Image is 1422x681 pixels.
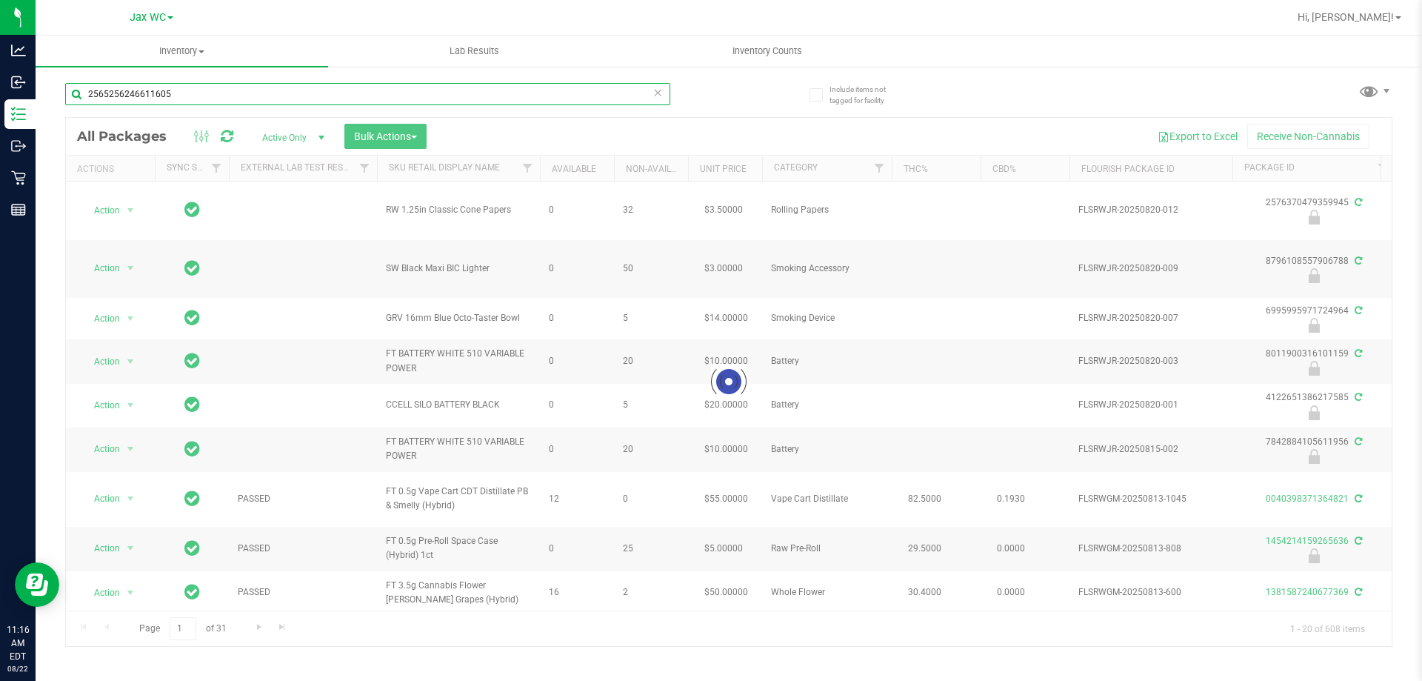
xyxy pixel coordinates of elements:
inline-svg: Reports [11,202,26,217]
p: 08/22 [7,663,29,674]
span: Include items not tagged for facility [829,84,904,106]
inline-svg: Inbound [11,75,26,90]
iframe: Resource center [15,562,59,607]
span: Clear [652,83,663,102]
p: 11:16 AM EDT [7,623,29,663]
inline-svg: Inventory [11,107,26,122]
span: Hi, [PERSON_NAME]! [1298,11,1394,23]
inline-svg: Outbound [11,139,26,153]
span: Lab Results [430,44,519,58]
a: Lab Results [328,36,621,67]
a: Inventory Counts [621,36,913,67]
inline-svg: Retail [11,170,26,185]
a: Inventory [36,36,328,67]
input: Search Package ID, Item Name, SKU, Lot or Part Number... [65,83,670,105]
span: Inventory Counts [712,44,822,58]
span: Inventory [36,44,328,58]
inline-svg: Analytics [11,43,26,58]
span: Jax WC [130,11,166,24]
